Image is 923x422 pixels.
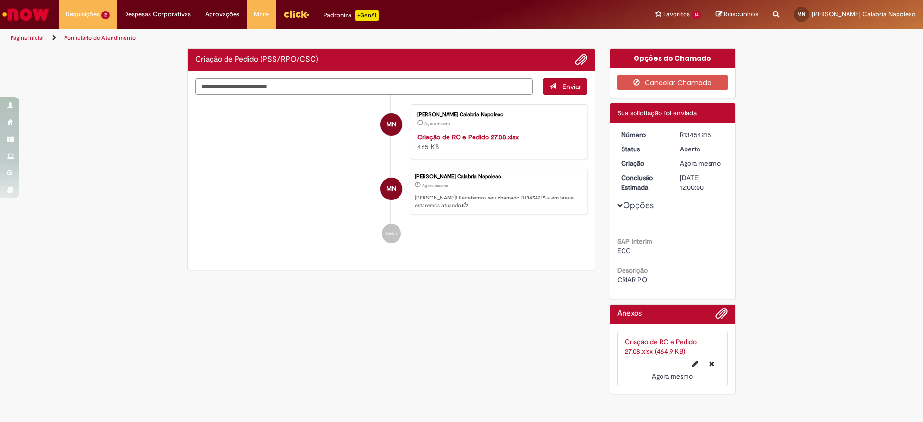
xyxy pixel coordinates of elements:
[415,194,582,209] p: [PERSON_NAME]! Recebemos seu chamado R13454215 e em breve estaremos atuando.
[195,78,533,95] textarea: Digite sua mensagem aqui...
[715,307,728,324] button: Adicionar anexos
[614,159,673,168] dt: Criação
[610,49,736,68] div: Opções do Chamado
[387,113,396,136] span: MN
[543,78,587,95] button: Enviar
[716,10,759,19] a: Rascunhos
[617,310,642,318] h2: Anexos
[680,159,721,168] span: Agora mesmo
[652,372,693,381] time: 27/08/2025 18:52:30
[680,130,724,139] div: R13454215
[614,144,673,154] dt: Status
[686,356,704,372] button: Editar nome de arquivo Criação de RC e Pedido 27.08.xlsx
[617,275,647,284] span: CRIAR PO
[422,183,448,188] span: Agora mesmo
[625,337,697,356] a: Criação de RC e Pedido 27.08.xlsx (464.9 KB)
[66,10,100,19] span: Requisições
[652,372,693,381] span: Agora mesmo
[11,34,44,42] a: Página inicial
[422,183,448,188] time: 27/08/2025 18:52:39
[562,82,581,91] span: Enviar
[195,95,587,253] ul: Histórico de tíquete
[124,10,191,19] span: Despesas Corporativas
[195,55,318,64] h2: Criação de Pedido (PSS/RPO/CSC) Histórico de tíquete
[1,5,50,24] img: ServiceNow
[575,53,587,66] button: Adicionar anexos
[205,10,239,19] span: Aprovações
[692,11,701,19] span: 14
[283,7,309,21] img: click_logo_yellow_360x200.png
[680,144,724,154] div: Aberto
[617,109,697,117] span: Sua solicitação foi enviada
[617,237,652,246] b: SAP Interim
[424,121,450,126] time: 27/08/2025 18:52:30
[617,247,631,255] span: ECC
[7,29,608,47] ul: Trilhas de página
[64,34,136,42] a: Formulário de Atendimento
[415,174,582,180] div: [PERSON_NAME] Calabria Napoleao
[798,11,805,17] span: MN
[387,177,396,200] span: MN
[703,356,720,372] button: Excluir Criação de RC e Pedido 27.08.xlsx
[617,266,648,274] b: Descrição
[355,10,379,21] p: +GenAi
[724,10,759,19] span: Rascunhos
[617,75,728,90] button: Cancelar Chamado
[324,10,379,21] div: Padroniza
[424,121,450,126] span: Agora mesmo
[680,159,721,168] time: 27/08/2025 18:52:39
[417,133,519,141] a: Criação de RC e Pedido 27.08.xlsx
[663,10,690,19] span: Favoritos
[254,10,269,19] span: More
[812,10,916,18] span: [PERSON_NAME] Calabria Napoleao
[380,178,402,200] div: Mariana Bracher Calabria Napoleao
[417,112,577,118] div: [PERSON_NAME] Calabria Napoleao
[101,11,110,19] span: 2
[380,113,402,136] div: Mariana Bracher Calabria Napoleao
[417,132,577,151] div: 465 KB
[614,173,673,192] dt: Conclusão Estimada
[195,169,587,215] li: Mariana Bracher Calabria Napoleao
[614,130,673,139] dt: Número
[680,159,724,168] div: 27/08/2025 18:52:39
[680,173,724,192] div: [DATE] 12:00:00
